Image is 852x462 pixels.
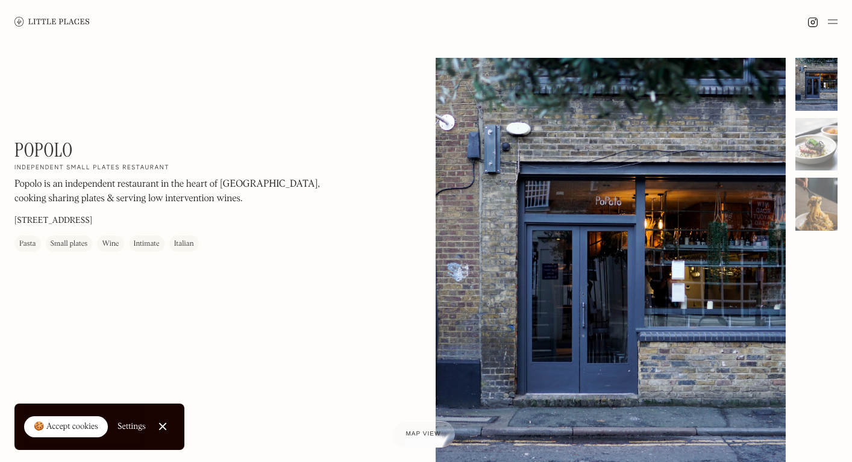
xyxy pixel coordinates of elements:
h1: Popolo [14,139,73,161]
div: Pasta [19,239,36,251]
a: 🍪 Accept cookies [24,416,108,438]
a: Settings [117,413,146,440]
p: Popolo is an independent restaurant in the heart of [GEOGRAPHIC_DATA], cooking sharing plates & s... [14,178,340,207]
p: [STREET_ADDRESS] [14,215,92,228]
div: Wine [102,239,119,251]
div: Intimate [134,239,160,251]
div: 🍪 Accept cookies [34,421,98,433]
div: Italian [174,239,194,251]
a: Map view [392,421,456,448]
a: Close Cookie Popup [151,414,175,439]
div: Small plates [51,239,88,251]
div: Settings [117,422,146,431]
h2: Independent small plates restaurant [14,164,169,173]
span: Map view [406,431,441,437]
